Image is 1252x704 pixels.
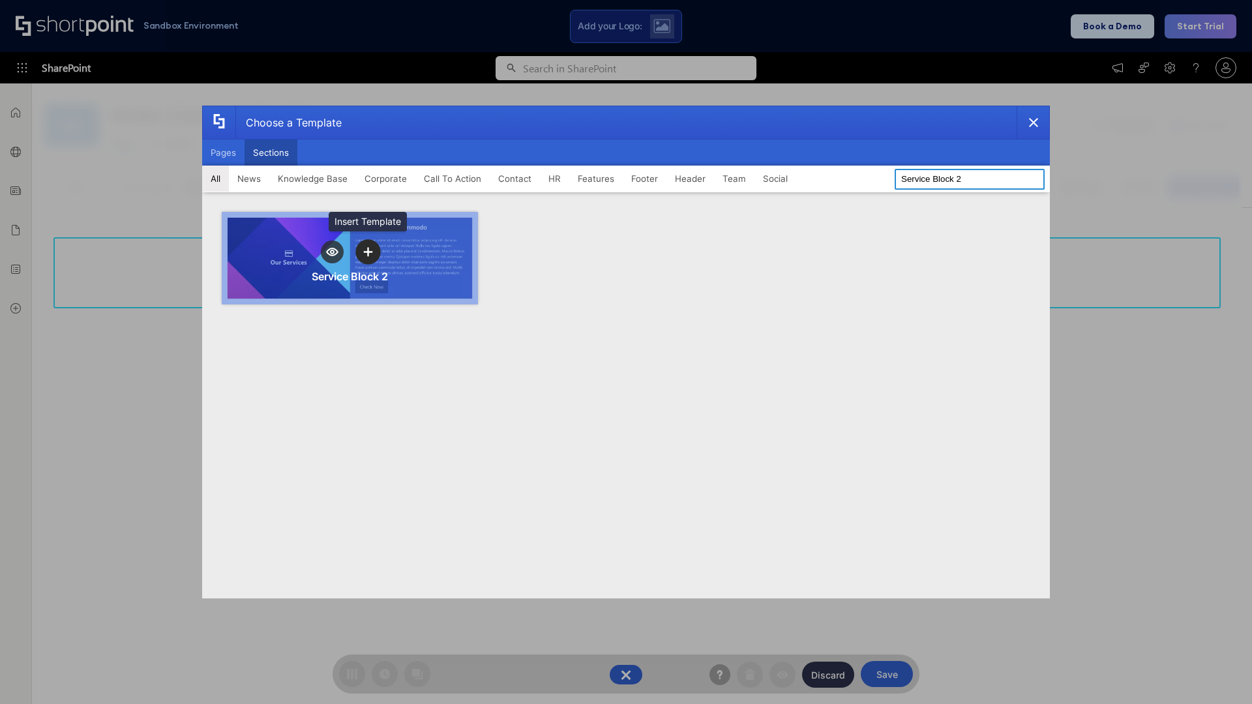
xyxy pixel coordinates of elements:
button: Contact [490,166,540,192]
button: Corporate [356,166,415,192]
button: Call To Action [415,166,490,192]
iframe: Chat Widget [1187,641,1252,704]
button: News [229,166,269,192]
div: Choose a Template [235,106,342,139]
button: Features [569,166,623,192]
button: Team [714,166,754,192]
button: Social [754,166,796,192]
button: Footer [623,166,666,192]
div: Service Block 2 [312,270,388,283]
button: Pages [202,139,245,166]
div: template selector [202,106,1050,598]
button: All [202,166,229,192]
button: HR [540,166,569,192]
input: Search [895,169,1045,190]
button: Header [666,166,714,192]
button: Knowledge Base [269,166,356,192]
button: Sections [245,139,297,166]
